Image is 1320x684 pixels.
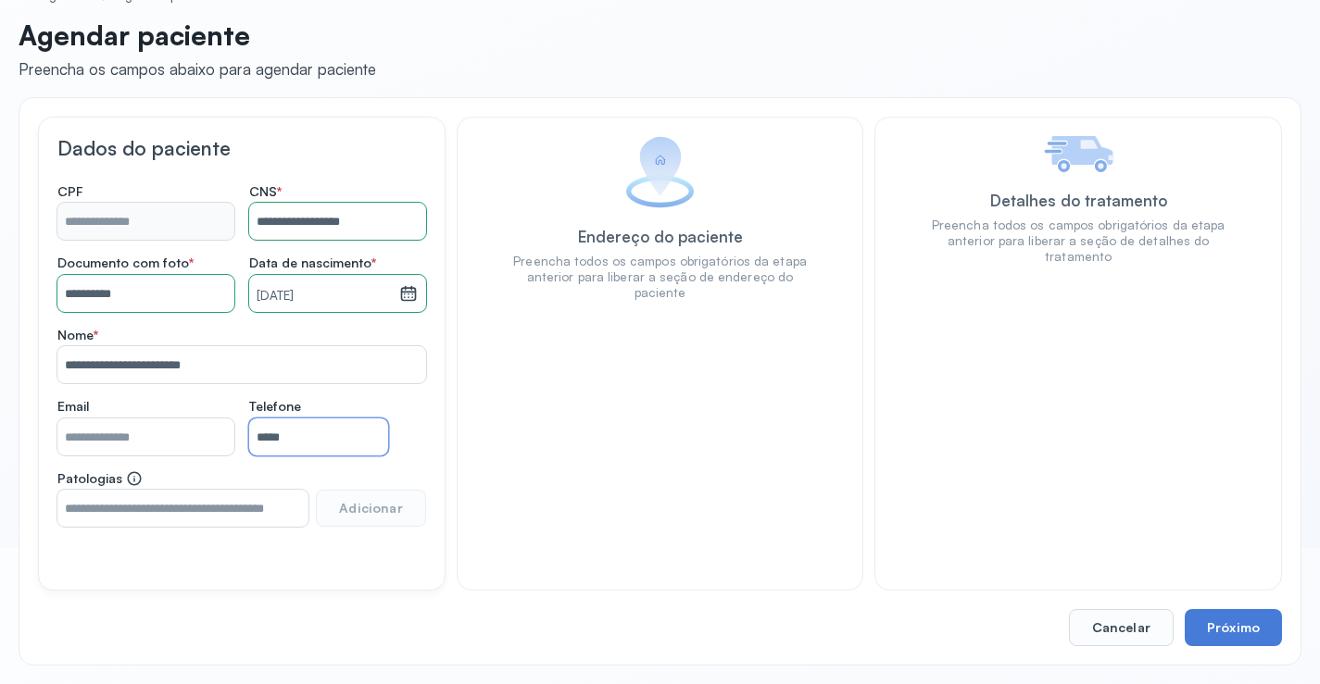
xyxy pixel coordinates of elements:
[578,227,743,246] div: Endereço do paciente
[249,255,376,271] span: Data de nascimento
[249,183,282,200] span: CNS
[931,218,1226,265] div: Preencha todos os campos obrigatórios da etapa anterior para liberar a seção de detalhes do trata...
[57,183,83,200] span: CPF
[57,327,98,343] span: Nome
[1044,136,1113,172] img: Imagem de Detalhes do tratamento
[990,191,1167,210] div: Detalhes do tratamento
[625,136,695,208] img: Imagem de Endereço do paciente
[257,287,392,305] small: [DATE]
[57,398,89,415] span: Email
[513,254,808,301] div: Preencha todos os campos obrigatórios da etapa anterior para liberar a seção de endereço do paciente
[57,136,426,160] h3: Dados do paciente
[1069,609,1174,646] button: Cancelar
[316,490,425,527] button: Adicionar
[57,255,194,271] span: Documento com foto
[19,59,376,79] div: Preencha os campos abaixo para agendar paciente
[1185,609,1282,646] button: Próximo
[19,19,376,52] p: Agendar paciente
[57,470,143,487] span: Patologias
[249,398,301,415] span: Telefone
